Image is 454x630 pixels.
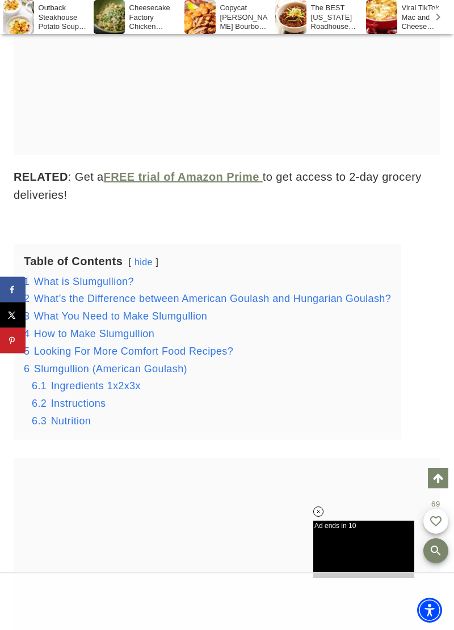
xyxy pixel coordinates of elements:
[32,380,141,391] a: 6.1 Ingredients 1x2x3x
[428,468,448,488] a: Scroll to top
[32,415,91,427] a: 6.3 Nutrition
[34,310,207,322] span: What You Need to Make Slumgullion
[34,328,154,339] span: How to Make Slumgullion
[14,171,68,183] strong: RELATED
[24,276,30,287] span: 1
[104,171,263,183] a: FREE trial of Amazon Prime
[134,257,153,267] a: hide
[24,310,30,322] span: 3
[24,346,30,357] span: 5
[313,521,414,578] iframe: Advertisement
[24,310,207,322] a: 3 What You Need to Make Slumgullion
[24,328,154,339] a: 4 How to Make Slumgullion
[24,328,30,339] span: 4
[34,346,233,357] span: Looking For More Comfort Food Recipes?
[34,293,391,304] span: What’s the Difference between American Goulash and Hungarian Goulash?
[51,415,91,427] span: Nutrition
[32,398,106,409] a: 6.2 Instructions
[24,363,30,374] span: 6
[24,363,187,374] a: 6 Slumgullion (American Goulash)
[51,380,141,391] span: Ingredients 1x2x3x
[104,171,259,183] strong: FREE trial of Amazon Prime
[24,276,134,287] a: 1 What is Slumgullion?
[24,346,233,357] a: 5 Looking For More Comfort Food Recipes?
[24,255,123,267] b: Table of Contents
[34,363,187,374] span: Slumgullion (American Goulash)
[24,293,30,304] span: 2
[51,398,106,409] span: Instructions
[34,276,134,287] span: What is Slumgullion?
[14,168,440,204] p: : Get a to get access to 2-day grocery deliveries!
[24,293,391,304] a: 2 What’s the Difference between American Goulash and Hungarian Goulash?
[32,398,47,409] span: 6.2
[417,598,442,623] div: Accessibility Menu
[136,573,318,630] iframe: Advertisement
[32,380,47,391] span: 6.1
[32,415,47,427] span: 6.3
